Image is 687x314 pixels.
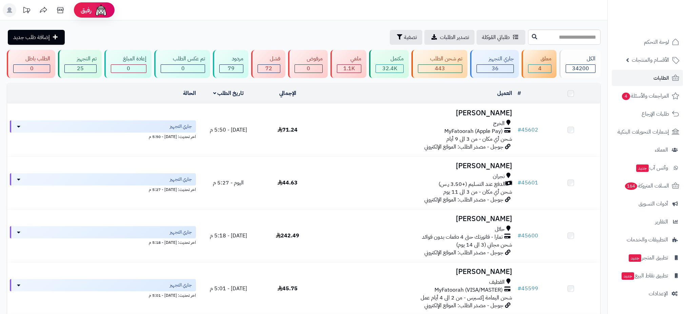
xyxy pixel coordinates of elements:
[482,33,510,41] span: طلباتي المُوكلة
[127,64,130,73] span: 0
[211,50,249,78] a: مردود 79
[77,64,84,73] span: 25
[493,173,505,180] span: نجران
[424,301,503,310] span: جوجل - مصدر الطلب: الموقع الإلكتروني
[57,50,103,78] a: تم التجهيز 25
[410,50,469,78] a: تم شحن الطلب 443
[518,284,538,293] a: #45599
[628,253,668,262] span: تطبيق المتجر
[320,268,512,276] h3: [PERSON_NAME]
[279,89,296,97] a: الإجمالي
[518,179,521,187] span: #
[418,55,462,63] div: تم شحن الطلب
[10,185,196,193] div: اخر تحديث: [DATE] - 5:27 م
[612,34,683,50] a: لوحة التحكم
[111,55,146,63] div: إعادة المبلغ
[368,50,410,78] a: مكتمل 32.4K
[424,143,503,151] span: جوجل - مصدر الطلب: الموقع الإلكتروني
[558,50,602,78] a: الكل34200
[265,64,272,73] span: 72
[440,33,469,41] span: تصدير الطلبات
[622,93,630,100] span: 4
[5,50,57,78] a: الطلب باطل 0
[489,278,505,286] span: القطيف
[382,64,397,73] span: 32.4K
[612,232,683,248] a: التطبيقات والخدمات
[518,179,538,187] a: #45601
[493,120,505,127] span: الخرج
[644,37,669,47] span: لوحة التحكم
[161,65,205,73] div: 0
[520,50,558,78] a: معلق 4
[477,55,514,63] div: جاري التجهيز
[528,55,551,63] div: معلق
[444,127,503,135] span: MyFatoorah (Apple Pay)
[181,64,185,73] span: 0
[64,55,96,63] div: تم التجهيز
[439,180,505,188] span: الدفع عند التسليم (+3.50 ر.س)
[625,182,637,190] span: 164
[18,3,35,19] a: تحديثات المنصة
[629,254,641,262] span: جديد
[220,65,243,73] div: 79
[435,64,445,73] span: 443
[612,160,683,176] a: وآتس آبجديد
[320,162,512,170] h3: [PERSON_NAME]
[170,176,192,183] span: جاري التجهيز
[612,70,683,86] a: الطلبات
[287,50,329,78] a: مرفوض 0
[518,232,538,240] a: #45600
[210,284,247,293] span: [DATE] - 5:01 م
[13,33,50,41] span: إضافة طلب جديد
[170,123,192,130] span: جاري التجهيز
[111,65,146,73] div: 0
[343,64,355,73] span: 1.1K
[612,250,683,266] a: تطبيق المتجرجديد
[337,55,361,63] div: ملغي
[469,50,520,78] a: جاري التجهيز 36
[258,55,280,63] div: فشل
[655,217,668,227] span: التقارير
[641,19,681,33] img: logo-2.png
[477,30,525,45] a: طلباتي المُوكلة
[421,294,512,302] span: شحن اليمامة إكسبرس - من 2 الى 4 أيام عمل
[10,238,196,246] div: اخر تحديث: [DATE] - 5:18 م
[210,126,247,134] span: [DATE] - 5:50 م
[276,232,299,240] span: 242.49
[492,64,499,73] span: 36
[422,233,503,241] span: تمارا - فاتورتك حتى 4 دفعات بدون فوائد
[8,30,65,45] a: إضافة طلب جديد
[612,214,683,230] a: التقارير
[621,271,668,280] span: تطبيق نقاط البيع
[612,178,683,194] a: السلات المتروكة164
[456,241,512,249] span: شحن مجاني (3 الى 14 يوم)
[153,50,211,78] a: تم عكس الطلب 0
[627,235,668,244] span: التطبيقات والخدمات
[622,272,634,280] span: جديد
[183,89,196,97] a: الحالة
[376,65,403,73] div: 32417
[612,88,683,104] a: المراجعات والأسئلة4
[228,64,235,73] span: 79
[329,50,368,78] a: ملغي 1.1K
[424,196,503,204] span: جوجل - مصدر الطلب: الموقع الإلكتروني
[497,89,512,97] a: العميل
[446,135,512,143] span: شحن أي مكان - من 3 الى 9 أيام
[435,286,503,294] span: MyFatoorah (VISA/MASTER)
[30,64,34,73] span: 0
[612,286,683,302] a: الإعدادات
[210,232,247,240] span: [DATE] - 5:18 م
[376,55,403,63] div: مكتمل
[10,291,196,298] div: اخر تحديث: [DATE] - 5:01 م
[424,30,474,45] a: تصدير الطلبات
[518,232,521,240] span: #
[390,30,422,45] button: تصفية
[258,65,280,73] div: 72
[612,142,683,158] a: العملاء
[161,55,205,63] div: تم عكس الطلب
[518,284,521,293] span: #
[65,65,96,73] div: 25
[612,124,683,140] a: إشعارات التحويلات البنكية
[307,64,310,73] span: 0
[528,65,551,73] div: 4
